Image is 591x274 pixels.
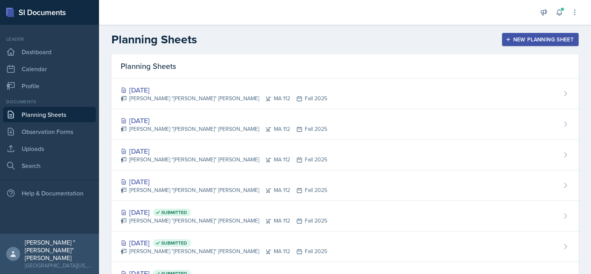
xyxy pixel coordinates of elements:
[3,98,96,105] div: Documents
[111,170,579,201] a: [DATE] [PERSON_NAME] "[PERSON_NAME]" [PERSON_NAME]MA 112Fall 2025
[25,238,93,262] div: [PERSON_NAME] "[PERSON_NAME]" [PERSON_NAME]
[111,140,579,170] a: [DATE] [PERSON_NAME] "[PERSON_NAME]" [PERSON_NAME]MA 112Fall 2025
[121,156,327,164] div: [PERSON_NAME] "[PERSON_NAME]" [PERSON_NAME] MA 112 Fall 2025
[3,141,96,156] a: Uploads
[121,94,327,103] div: [PERSON_NAME] "[PERSON_NAME]" [PERSON_NAME] MA 112 Fall 2025
[111,54,579,79] div: Planning Sheets
[121,238,327,248] div: [DATE]
[111,231,579,262] a: [DATE] Submitted [PERSON_NAME] "[PERSON_NAME]" [PERSON_NAME]MA 112Fall 2025
[502,33,579,46] button: New Planning Sheet
[3,185,96,201] div: Help & Documentation
[121,186,327,194] div: [PERSON_NAME] "[PERSON_NAME]" [PERSON_NAME] MA 112 Fall 2025
[3,158,96,173] a: Search
[161,240,187,246] span: Submitted
[3,78,96,94] a: Profile
[111,109,579,140] a: [DATE] [PERSON_NAME] "[PERSON_NAME]" [PERSON_NAME]MA 112Fall 2025
[3,107,96,122] a: Planning Sheets
[121,125,327,133] div: [PERSON_NAME] "[PERSON_NAME]" [PERSON_NAME] MA 112 Fall 2025
[111,33,197,46] h2: Planning Sheets
[3,61,96,77] a: Calendar
[121,217,327,225] div: [PERSON_NAME] "[PERSON_NAME]" [PERSON_NAME] MA 112 Fall 2025
[121,207,327,217] div: [DATE]
[161,209,187,216] span: Submitted
[3,124,96,139] a: Observation Forms
[3,36,96,43] div: Leader
[3,44,96,60] a: Dashboard
[121,115,327,126] div: [DATE]
[121,247,327,255] div: [PERSON_NAME] "[PERSON_NAME]" [PERSON_NAME] MA 112 Fall 2025
[121,146,327,156] div: [DATE]
[111,201,579,231] a: [DATE] Submitted [PERSON_NAME] "[PERSON_NAME]" [PERSON_NAME]MA 112Fall 2025
[111,79,579,109] a: [DATE] [PERSON_NAME] "[PERSON_NAME]" [PERSON_NAME]MA 112Fall 2025
[507,36,574,43] div: New Planning Sheet
[121,176,327,187] div: [DATE]
[121,85,327,95] div: [DATE]
[25,262,93,269] div: [GEOGRAPHIC_DATA][US_STATE] in [GEOGRAPHIC_DATA]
